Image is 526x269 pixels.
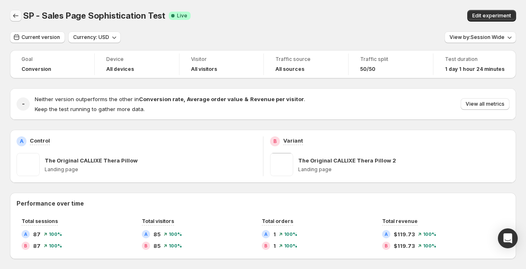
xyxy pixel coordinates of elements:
span: Currency: USD [73,34,109,41]
p: Variant [283,136,303,145]
h4: All devices [106,66,134,73]
strong: & [244,96,249,102]
button: View by:Session Wide [445,32,516,43]
span: 100 % [169,243,182,248]
h2: Performance over time [17,199,509,208]
p: Landing page [298,166,510,173]
span: 100 % [49,232,62,237]
a: VisitorAll visitors [191,55,252,73]
span: View all metrics [466,101,504,107]
span: Keep the test running to gather more data. [35,106,145,112]
span: Device [106,56,167,63]
span: Test duration [445,56,504,63]
a: DeviceAll devices [106,55,167,73]
button: View all metrics [461,98,509,110]
span: View by: Session Wide [449,34,504,41]
span: Live [177,12,187,19]
span: Neither version outperforms the other in . [35,96,305,102]
span: Traffic source [275,56,337,63]
span: Total visitors [142,218,174,224]
h2: B [385,243,388,248]
span: 85 [153,242,160,250]
span: 100 % [169,232,182,237]
h2: B [144,243,148,248]
span: 50/50 [360,66,375,73]
button: Edit experiment [467,10,516,22]
button: Expand chart [498,228,509,239]
a: Traffic split50/50 [360,55,421,73]
span: Current version [22,34,60,41]
h4: All sources [275,66,304,73]
span: Traffic split [360,56,421,63]
p: The Original CALLIXE Thera Pillow [45,156,138,165]
h2: B [24,243,27,248]
span: Total sessions [22,218,58,224]
h2: A [385,232,388,237]
span: 100 % [423,243,436,248]
strong: , [184,96,185,102]
a: Traffic sourceAll sources [275,55,337,73]
span: 87 [33,242,41,250]
span: 100 % [423,232,436,237]
button: Current version [10,32,65,43]
p: Landing page [45,166,256,173]
span: 1 [273,230,276,238]
span: Goal [22,56,83,63]
span: 87 [33,230,41,238]
span: Edit experiment [472,12,511,19]
span: Total revenue [382,218,418,224]
h4: All visitors [191,66,217,73]
strong: Average order value [187,96,243,102]
span: 100 % [49,243,62,248]
span: Conversion [22,66,51,73]
span: 100 % [284,232,297,237]
button: Back [10,10,22,22]
strong: Revenue per visitor [250,96,304,102]
span: Visitor [191,56,252,63]
a: Test duration1 day 1 hour 24 minutes [445,55,504,73]
p: The Original CALLIXE Thera Pillow 2 [298,156,396,165]
h2: B [273,138,277,145]
div: Open Intercom Messenger [498,228,518,248]
a: GoalConversion [22,55,83,73]
h2: B [264,243,268,248]
h2: A [20,138,24,145]
h2: A [144,232,148,237]
h2: A [264,232,268,237]
span: Total orders [262,218,293,224]
span: 100 % [284,243,297,248]
span: 1 day 1 hour 24 minutes [445,66,504,73]
h2: A [24,232,27,237]
h2: - [22,100,25,108]
strong: Conversion rate [139,96,184,102]
span: SP - Sales Page Sophistication Test [23,11,165,21]
img: The Original CALLIXE Thera Pillow [17,153,40,176]
span: $119.73 [394,242,415,250]
span: $119.73 [394,230,415,238]
span: 1 [273,242,276,250]
p: Control [30,136,50,145]
button: Currency: USD [68,32,121,43]
span: 85 [153,230,160,238]
img: The Original CALLIXE Thera Pillow 2 [270,153,293,176]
